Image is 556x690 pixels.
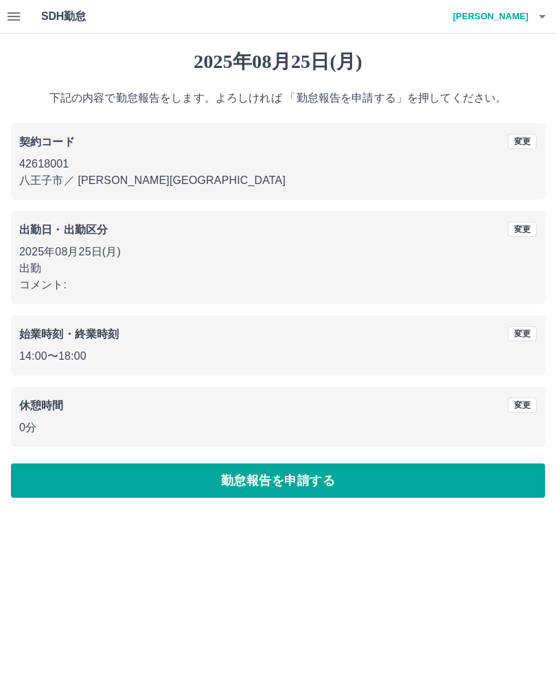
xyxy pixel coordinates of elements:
p: 下記の内容で勤怠報告をします。よろしければ 「勤怠報告を申請する」を押してください。 [11,90,545,106]
b: 始業時刻・終業時刻 [19,328,119,340]
button: 変更 [508,326,537,341]
p: 0分 [19,419,537,436]
p: コメント: [19,277,537,293]
p: 2025年08月25日(月) [19,244,537,260]
button: 勤怠報告を申請する [11,463,545,498]
button: 変更 [508,222,537,237]
b: 休憩時間 [19,400,64,411]
h1: 2025年08月25日(月) [11,50,545,73]
button: 変更 [508,398,537,413]
p: 14:00 〜 18:00 [19,348,537,365]
p: 八王子市 ／ [PERSON_NAME][GEOGRAPHIC_DATA] [19,172,537,189]
p: 出勤 [19,260,537,277]
p: 42618001 [19,156,537,172]
b: 出勤日・出勤区分 [19,224,108,235]
b: 契約コード [19,136,75,148]
button: 変更 [508,134,537,149]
